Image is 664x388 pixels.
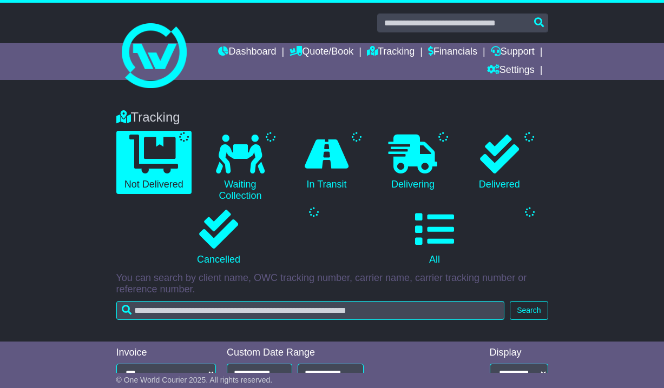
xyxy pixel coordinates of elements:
a: Cancelled [116,206,321,270]
a: Settings [487,62,535,80]
div: Invoice [116,347,216,359]
p: You can search by client name, OWC tracking number, carrier name, carrier tracking number or refe... [116,272,548,296]
a: Dashboard [218,43,276,62]
a: Delivered [462,131,537,195]
button: Search [510,301,548,320]
a: Waiting Collection [202,131,278,206]
a: Quote/Book [290,43,353,62]
a: Not Delivered [116,131,192,195]
span: © One World Courier 2025. All rights reserved. [116,376,273,384]
div: Display [490,347,548,359]
div: Tracking [111,110,554,125]
a: All [332,206,537,270]
a: Tracking [367,43,415,62]
a: Financials [428,43,477,62]
a: In Transit [289,131,365,195]
a: Delivering [375,131,451,195]
div: Custom Date Range [227,347,364,359]
a: Support [491,43,535,62]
